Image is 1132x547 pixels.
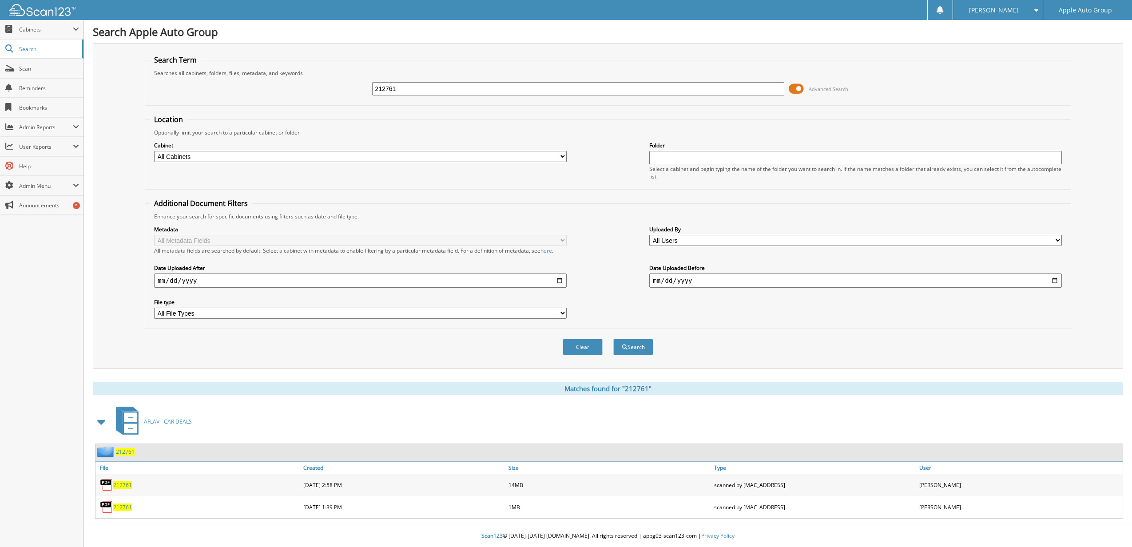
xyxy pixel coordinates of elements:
[19,182,73,190] span: Admin Menu
[917,462,1123,474] a: User
[301,476,507,494] div: [DATE] 2:58 PM
[481,532,503,539] span: Scan123
[19,163,79,170] span: Help
[712,498,918,516] div: scanned by [MAC_ADDRESS]
[154,142,567,149] label: Cabinet
[93,24,1123,39] h1: Search Apple Auto Group
[116,448,135,456] a: 212761
[19,123,73,131] span: Admin Reports
[113,481,132,489] a: 212761
[19,84,79,92] span: Reminders
[649,226,1062,233] label: Uploaded By
[649,273,1062,288] input: end
[712,476,918,494] div: scanned by [MAC_ADDRESS]
[95,462,301,474] a: File
[809,86,848,92] span: Advanced Search
[301,462,507,474] a: Created
[150,129,1066,136] div: Optionally limit your search to a particular cabinet or folder
[150,55,201,65] legend: Search Term
[506,462,712,474] a: Size
[649,142,1062,149] label: Folder
[84,525,1132,547] div: © [DATE]-[DATE] [DOMAIN_NAME]. All rights reserved | appg03-scan123-com |
[917,498,1123,516] div: [PERSON_NAME]
[150,198,252,208] legend: Additional Document Filters
[100,478,113,492] img: PDF.png
[19,26,73,33] span: Cabinets
[649,264,1062,272] label: Date Uploaded Before
[613,339,653,355] button: Search
[150,213,1066,220] div: Enhance your search for specific documents using filters such as date and file type.
[9,4,75,16] img: scan123-logo-white.svg
[93,382,1123,395] div: Matches found for "212761"
[301,498,507,516] div: [DATE] 1:39 PM
[73,202,80,209] div: 5
[154,264,567,272] label: Date Uploaded After
[111,404,192,439] a: AFLAV - CAR DEALS
[540,247,552,254] a: here
[150,69,1066,77] div: Searches all cabinets, folders, files, metadata, and keywords
[19,65,79,72] span: Scan
[150,115,187,124] legend: Location
[506,498,712,516] div: 1MB
[19,45,78,53] span: Search
[144,418,192,425] span: AFLAV - CAR DEALS
[19,202,79,209] span: Announcements
[113,503,132,511] a: 212761
[506,476,712,494] div: 14MB
[154,273,567,288] input: start
[19,143,73,151] span: User Reports
[1059,8,1112,13] span: Apple Auto Group
[563,339,603,355] button: Clear
[154,247,567,254] div: All metadata fields are searched by default. Select a cabinet with metadata to enable filtering b...
[712,462,918,474] a: Type
[969,8,1019,13] span: [PERSON_NAME]
[100,500,113,514] img: PDF.png
[701,532,735,539] a: Privacy Policy
[917,476,1123,494] div: [PERSON_NAME]
[19,104,79,111] span: Bookmarks
[97,446,116,457] img: folder2.png
[154,298,567,306] label: File type
[649,165,1062,180] div: Select a cabinet and begin typing the name of the folder you want to search in. If the name match...
[154,226,567,233] label: Metadata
